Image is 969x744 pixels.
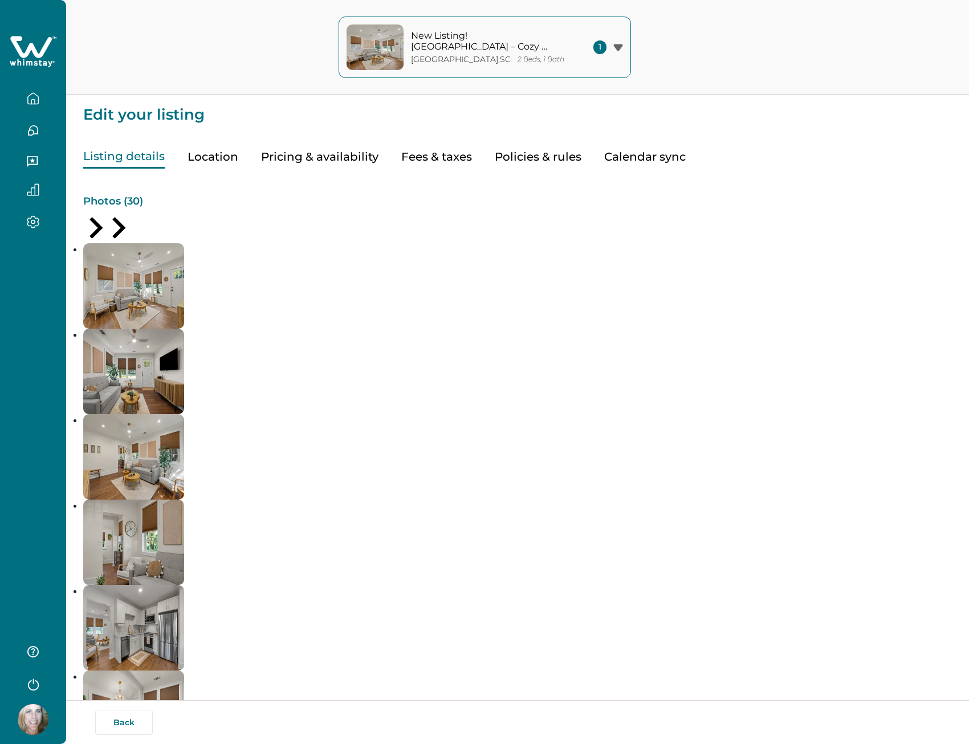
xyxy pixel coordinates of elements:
[83,95,952,122] p: Edit your listing
[518,55,564,64] p: 2 Beds, 1 Bath
[83,500,184,585] img: list-photos
[83,585,184,671] li: 5 of 30
[83,414,184,500] img: list-photos
[593,40,606,54] span: 1
[83,216,106,239] button: Previous slide
[339,17,631,78] button: property-coverNew Listing! [GEOGRAPHIC_DATA] – Cozy Bungalow[GEOGRAPHIC_DATA],SC2 Beds, 1 Bath1
[83,500,184,585] li: 4 of 30
[83,243,184,329] img: list-photos
[401,145,472,169] button: Fees & taxes
[106,216,129,239] button: Next slide
[411,30,565,52] p: New Listing! [GEOGRAPHIC_DATA] – Cozy Bungalow
[188,145,238,169] button: Location
[261,145,378,169] button: Pricing & availability
[18,704,48,735] img: Whimstay Host
[83,243,184,329] li: 1 of 30
[95,710,153,735] button: Back
[83,585,184,671] img: list-photos
[604,145,686,169] button: Calendar sync
[83,145,165,169] button: Listing details
[83,196,952,207] p: Photos ( 30 )
[83,329,184,414] li: 2 of 30
[83,329,184,414] img: list-photos
[495,145,581,169] button: Policies & rules
[411,55,511,64] p: [GEOGRAPHIC_DATA] , SC
[83,414,184,500] li: 3 of 30
[347,24,404,70] img: property-cover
